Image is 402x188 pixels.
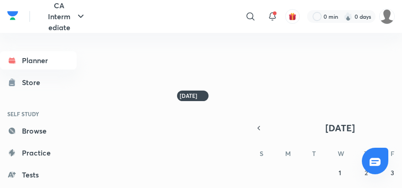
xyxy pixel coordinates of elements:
abbr: Friday [391,149,394,158]
abbr: October 1, 2025 [339,168,341,177]
div: Store [22,77,46,88]
button: October 3, 2025 [385,166,400,180]
abbr: Tuesday [312,149,316,158]
a: Company Logo [7,9,18,25]
img: streak [344,12,353,21]
button: October 1, 2025 [333,166,347,180]
img: avatar [288,12,297,21]
abbr: Monday [285,149,291,158]
abbr: October 2, 2025 [365,168,368,177]
img: hemangi Dhakad [379,9,395,24]
h6: [DATE] [180,92,197,100]
abbr: Wednesday [338,149,344,158]
abbr: Thursday [364,149,368,158]
img: Company Logo [7,9,18,22]
abbr: October 3, 2025 [391,168,394,177]
span: [DATE] [325,122,355,134]
button: avatar [285,9,300,24]
button: October 2, 2025 [359,166,373,180]
abbr: Sunday [260,149,263,158]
